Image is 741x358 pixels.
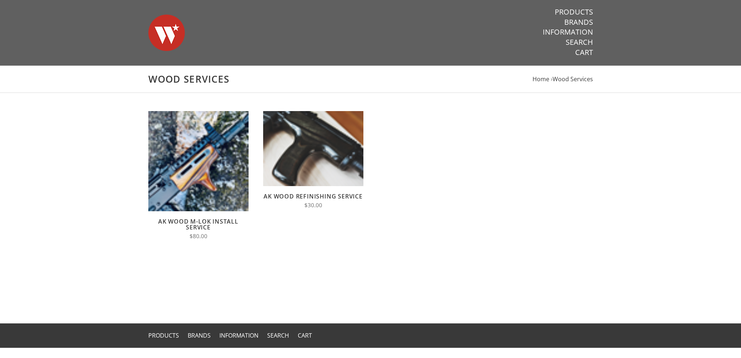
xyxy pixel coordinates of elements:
[148,331,179,339] a: Products
[267,331,289,339] a: Search
[148,73,593,85] h1: Wood Services
[263,111,363,186] img: AK Wood Refinishing Service
[304,201,322,209] span: $30.00
[551,74,593,84] li: ›
[219,331,258,339] a: Information
[190,232,207,240] span: $80.00
[264,192,363,200] a: AK Wood Refinishing Service
[148,111,249,211] img: AK Wood M-LOK Install Service
[298,331,312,339] a: Cart
[188,331,211,339] a: Brands
[148,7,185,58] img: Warsaw Wood Co.
[564,17,593,27] a: Brands
[543,27,593,37] a: Information
[553,75,593,83] a: Wood Services
[533,75,549,83] a: Home
[566,38,593,47] a: Search
[555,7,593,17] a: Products
[575,48,593,57] a: Cart
[158,217,238,231] a: AK Wood M-LOK Install Service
